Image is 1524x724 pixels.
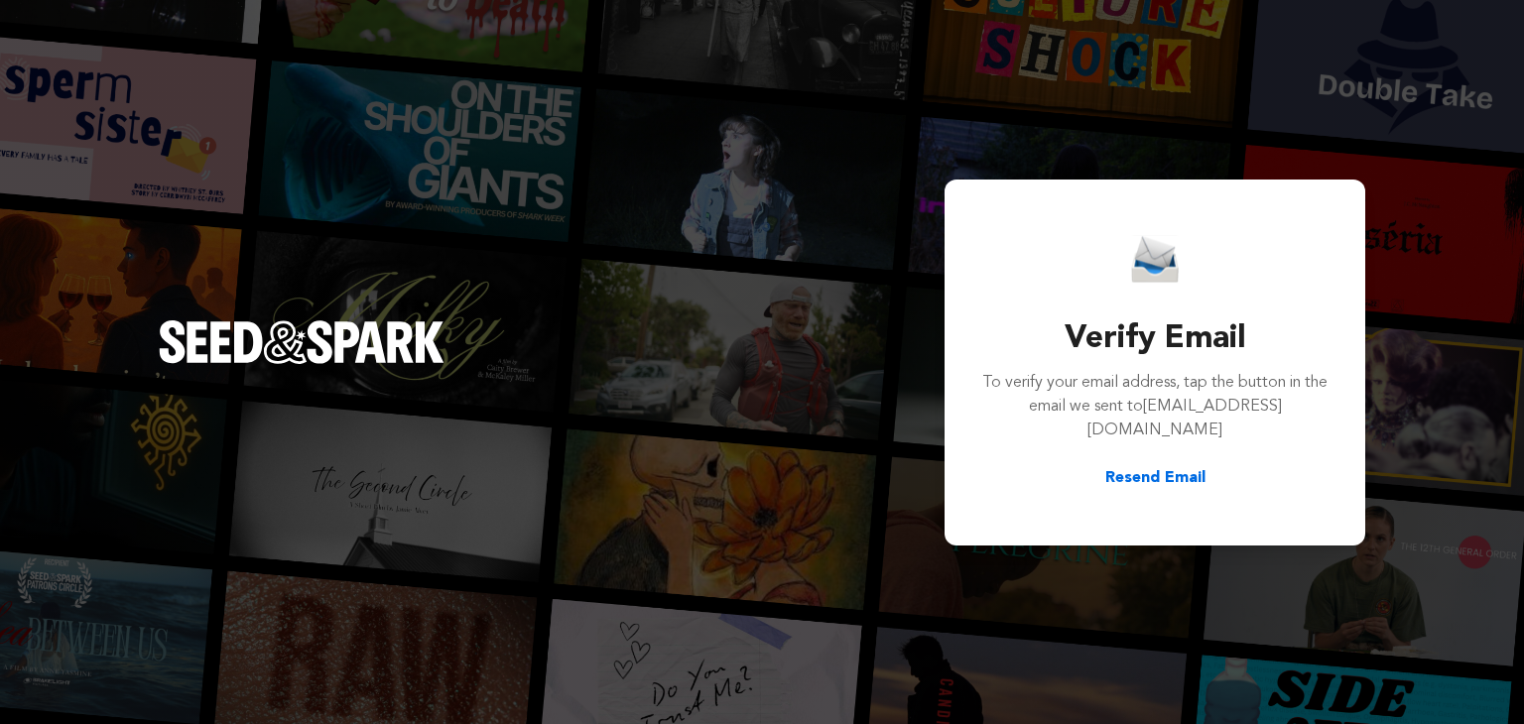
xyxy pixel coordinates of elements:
a: Seed&Spark Homepage [159,320,444,404]
span: [EMAIL_ADDRESS][DOMAIN_NAME] [1087,399,1282,438]
p: To verify your email address, tap the button in the email we sent to [980,371,1330,442]
button: Resend Email [1105,466,1206,490]
img: Seed&Spark Email Icon [1131,235,1179,284]
h3: Verify Email [980,315,1330,363]
img: Seed&Spark Logo [159,320,444,364]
